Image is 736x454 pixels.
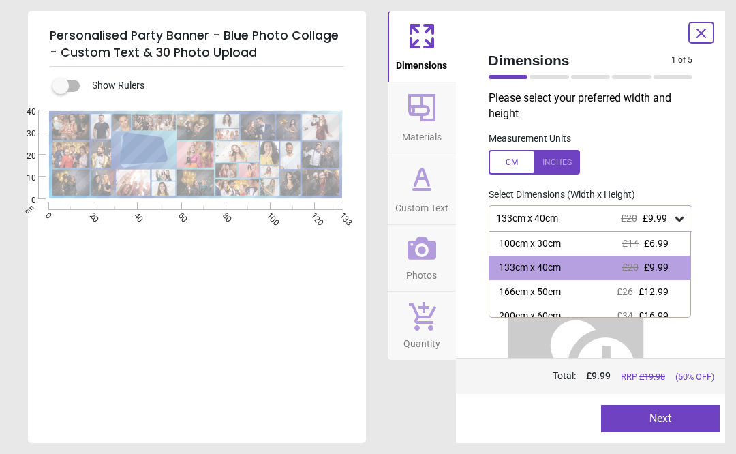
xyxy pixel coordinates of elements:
[402,124,442,145] span: Materials
[50,22,344,67] h5: Personalised Party Banner - Blue Photo Collage - Custom Text & 30 Photo Upload
[388,225,456,292] button: Photos
[621,213,637,224] span: £20
[478,188,635,202] label: Select Dimensions (Width x Height)
[388,153,456,224] button: Custom Text
[601,405,720,432] button: Next
[388,11,456,82] button: Dimensions
[10,128,36,140] span: 30
[388,292,456,360] button: Quantity
[489,50,672,70] span: Dimensions
[10,151,36,162] span: 20
[495,213,673,224] div: 133cm x 40cm
[675,371,714,383] span: (50% OFF)
[622,262,639,273] span: £20
[22,203,35,215] span: cm
[388,82,456,153] button: Materials
[639,310,669,321] span: £16.99
[489,132,571,146] label: Measurement Units
[622,238,639,249] span: £14
[639,286,669,297] span: £12.99
[489,91,704,121] p: Please select your preferred width and height
[499,261,561,275] div: 133cm x 40cm
[61,78,366,94] div: Show Rulers
[10,195,36,207] span: 0
[487,369,715,383] div: Total:
[644,262,669,273] span: £9.99
[10,106,36,118] span: 40
[499,309,561,323] div: 200cm x 60cm
[617,310,633,321] span: £34
[499,237,561,251] div: 100cm x 30cm
[395,195,448,215] span: Custom Text
[643,213,667,224] span: £9.99
[403,331,440,351] span: Quantity
[499,286,561,299] div: 166cm x 50cm
[639,372,665,382] span: £ 19.98
[489,254,663,428] img: Helper for size comparison
[621,371,665,383] span: RRP
[644,238,669,249] span: £6.99
[592,370,611,381] span: 9.99
[10,172,36,184] span: 10
[406,262,437,283] span: Photos
[586,369,611,383] span: £
[396,52,447,73] span: Dimensions
[671,55,692,66] span: 1 of 5
[617,286,633,297] span: £26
